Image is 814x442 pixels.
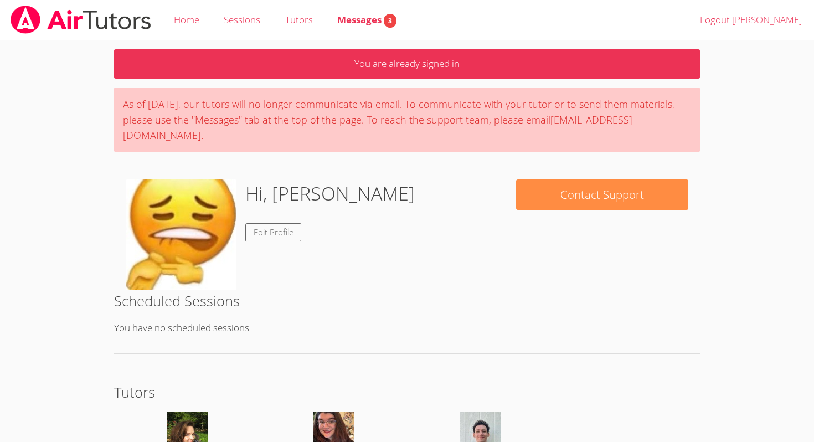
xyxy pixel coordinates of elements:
[114,49,700,79] p: You are already signed in
[126,179,236,290] img: IMG_0866.JPG
[516,179,688,210] button: Contact Support
[245,179,415,208] h1: Hi, [PERSON_NAME]
[384,14,396,28] span: 3
[337,13,396,26] span: Messages
[114,290,700,311] h2: Scheduled Sessions
[114,320,700,336] p: You have no scheduled sessions
[245,223,302,241] a: Edit Profile
[114,88,700,152] div: As of [DATE], our tutors will no longer communicate via email. To communicate with your tutor or ...
[9,6,152,34] img: airtutors_banner-c4298cdbf04f3fff15de1276eac7730deb9818008684d7c2e4769d2f7ddbe033.png
[114,382,700,403] h2: Tutors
